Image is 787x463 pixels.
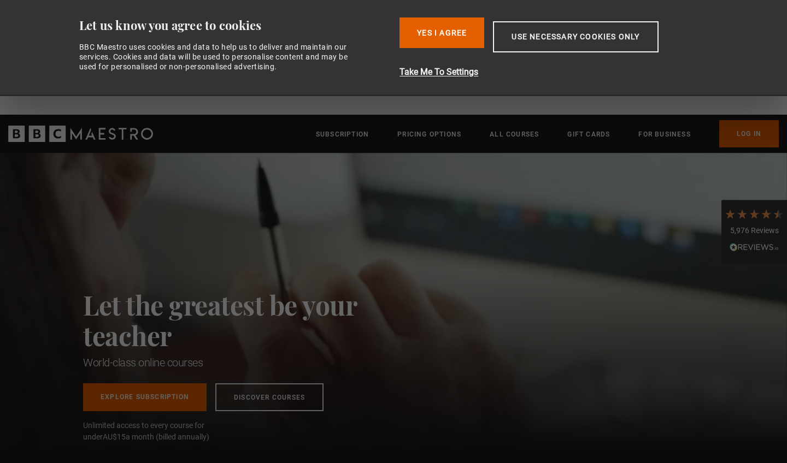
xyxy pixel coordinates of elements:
[79,17,391,33] div: Let us know you agree to cookies
[83,355,406,370] h1: World-class online courses
[400,66,716,79] button: Take Me To Settings
[316,129,369,140] a: Subscription
[724,208,784,220] div: 4.7 Stars
[83,289,406,351] h2: Let the greatest be your teacher
[397,129,461,140] a: Pricing Options
[730,243,779,251] img: REVIEWS.io
[316,120,779,147] nav: Primary
[215,383,324,411] a: Discover Courses
[493,21,658,52] button: Use necessary cookies only
[400,17,484,48] button: Yes I Agree
[79,42,360,72] div: BBC Maestro uses cookies and data to help us to deliver and maintain our services. Cookies and da...
[490,129,539,140] a: All Courses
[724,225,784,236] div: 5,976 Reviews
[83,383,207,411] a: Explore Subscription
[721,200,787,263] div: 5,976 ReviewsRead All Reviews
[638,129,690,140] a: For business
[724,242,784,255] div: Read All Reviews
[719,120,779,147] a: Log In
[567,129,610,140] a: Gift Cards
[8,126,153,142] svg: BBC Maestro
